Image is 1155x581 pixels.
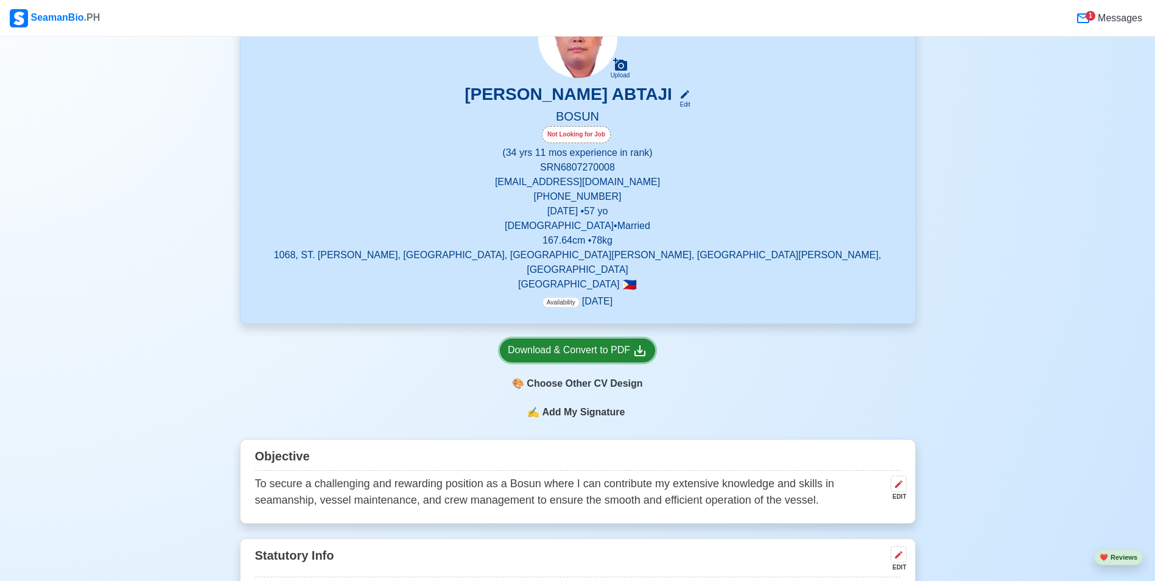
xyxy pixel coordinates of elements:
[508,343,647,358] div: Download & Convert to PDF
[255,109,900,126] h5: BOSUN
[10,9,28,27] img: Logo
[10,9,100,27] div: SeamanBio
[255,175,900,189] p: [EMAIL_ADDRESS][DOMAIN_NAME]
[255,204,900,219] p: [DATE] • 57 yo
[255,445,900,471] div: Objective
[1094,549,1143,566] button: heartReviews
[1095,11,1142,26] span: Messages
[255,476,886,509] p: To secure a challenging and rewarding position as a Bosun where I can contribute my extensive kno...
[512,376,524,391] span: paint
[1100,554,1108,561] span: heart
[542,126,611,143] div: Not Looking for Job
[500,372,655,395] div: Choose Other CV Design
[255,544,900,577] div: Statutory Info
[255,277,900,292] p: [GEOGRAPHIC_DATA]
[255,233,900,248] p: 167.64 cm • 78 kg
[255,189,900,204] p: [PHONE_NUMBER]
[542,294,613,309] p: [DATE]
[527,405,539,420] span: sign
[886,563,907,572] div: EDIT
[84,12,100,23] span: .PH
[500,339,655,362] a: Download & Convert to PDF
[622,279,637,290] span: 🇵🇭
[255,219,900,233] p: [DEMOGRAPHIC_DATA] • Married
[255,248,900,277] p: 1068, ST. [PERSON_NAME], [GEOGRAPHIC_DATA], [GEOGRAPHIC_DATA][PERSON_NAME], [GEOGRAPHIC_DATA][PER...
[1086,11,1095,21] div: 1
[886,492,907,501] div: EDIT
[255,146,900,160] p: (34 yrs 11 mos experience in rank)
[611,72,630,79] div: Upload
[539,405,627,420] span: Add My Signature
[542,297,580,308] span: Availability
[675,100,690,109] div: Edit
[465,84,672,109] h3: [PERSON_NAME] ABTAJI
[255,160,900,175] p: SRN 6807270008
